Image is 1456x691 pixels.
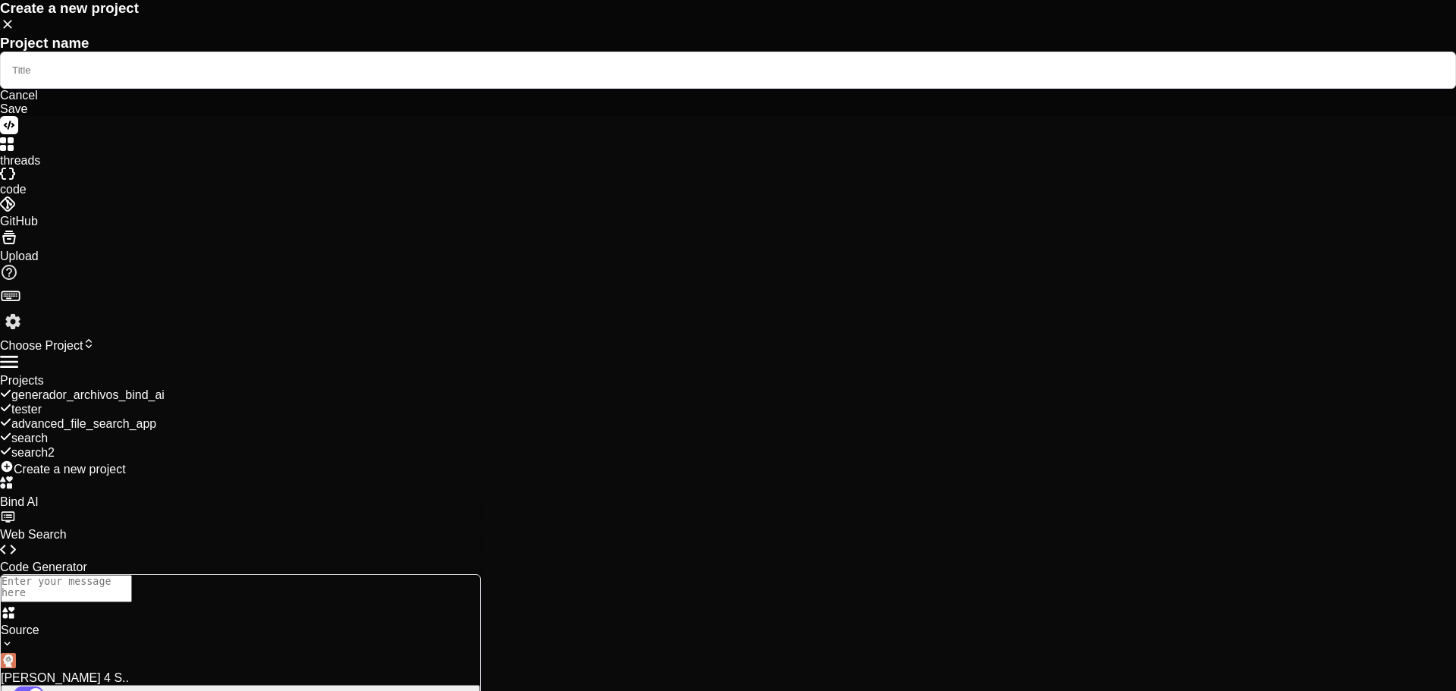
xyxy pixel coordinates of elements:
p: [PERSON_NAME] 4 S.. [1,671,480,685]
span: Create a new project [14,463,126,476]
span: advanced_file_search_app [11,417,156,430]
span: search2 [11,446,55,459]
img: Claude 4 Sonnet [1,653,16,668]
img: Pick Models [1,637,14,650]
span: tester [11,403,42,416]
span: generador_archivos_bind_ai [11,388,165,401]
p: Source [1,623,480,637]
span: search [11,432,48,444]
